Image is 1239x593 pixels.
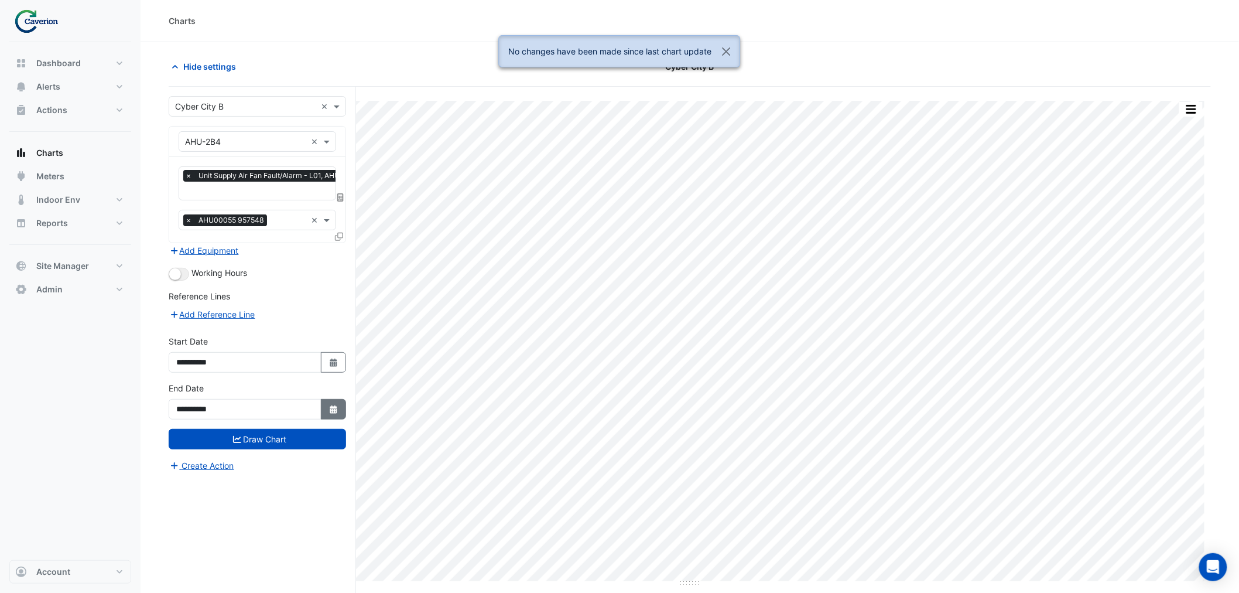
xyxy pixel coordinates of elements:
[36,147,63,159] span: Charts
[15,284,27,295] app-icon: Admin
[311,214,321,226] span: Clear
[9,98,131,122] button: Actions
[36,81,60,93] span: Alerts
[169,290,230,302] label: Reference Lines
[15,104,27,116] app-icon: Actions
[183,170,194,182] span: ×
[335,231,343,241] span: Clone Favourites and Tasks from this Equipment to other Equipment
[311,135,321,148] span: Clear
[713,36,740,67] button: Close
[15,81,27,93] app-icon: Alerts
[196,214,267,226] span: AHU00055 957548
[169,459,235,472] button: Create Action
[9,141,131,165] button: Charts
[169,244,239,257] button: Add Equipment
[169,15,196,27] div: Charts
[36,260,89,272] span: Site Manager
[15,147,27,159] app-icon: Charts
[191,268,247,278] span: Working Hours
[36,566,70,578] span: Account
[9,212,131,235] button: Reports
[36,104,67,116] span: Actions
[321,100,331,113] span: Clear
[15,217,27,229] app-icon: Reports
[196,170,381,182] span: Unit Supply Air Fan Fault/Alarm - L01, AHU-Plantroom
[15,194,27,206] app-icon: Indoor Env
[36,217,68,229] span: Reports
[9,560,131,584] button: Account
[36,57,81,69] span: Dashboard
[328,404,339,414] fa-icon: Select Date
[169,382,204,394] label: End Date
[9,254,131,278] button: Site Manager
[9,75,131,98] button: Alerts
[9,278,131,301] button: Admin
[15,171,27,182] app-icon: Meters
[169,429,346,449] button: Draw Chart
[499,35,741,67] ngb-alert: No changes have been made since last chart update
[15,260,27,272] app-icon: Site Manager
[336,192,346,202] span: Choose Function
[183,60,236,73] span: Hide settings
[36,171,64,182] span: Meters
[9,188,131,212] button: Indoor Env
[169,335,208,347] label: Start Date
[36,284,63,295] span: Admin
[1199,553,1227,581] div: Open Intercom Messenger
[169,308,256,321] button: Add Reference Line
[1179,102,1203,117] button: More Options
[14,9,67,33] img: Company Logo
[36,194,80,206] span: Indoor Env
[15,57,27,69] app-icon: Dashboard
[9,52,131,75] button: Dashboard
[183,214,194,226] span: ×
[169,56,244,77] button: Hide settings
[9,165,131,188] button: Meters
[328,357,339,367] fa-icon: Select Date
